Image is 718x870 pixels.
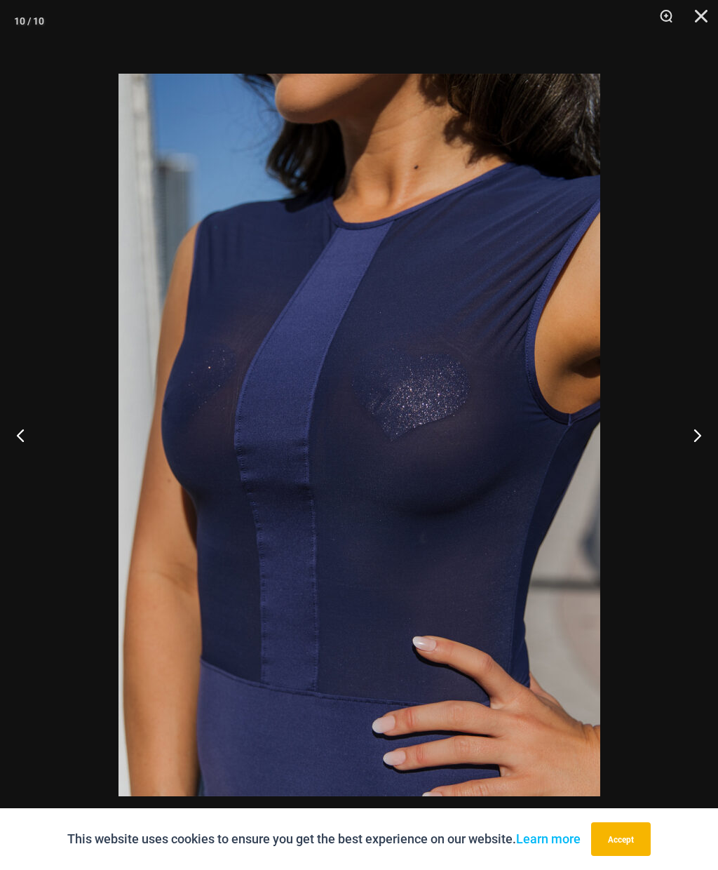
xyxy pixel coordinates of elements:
img: Desire Me Navy 5192 Dress 14 [118,74,600,796]
button: Next [665,400,718,470]
p: This website uses cookies to ensure you get the best experience on our website. [67,829,581,850]
a: Learn more [516,831,581,846]
button: Accept [591,822,651,856]
div: 10 / 10 [14,11,44,32]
